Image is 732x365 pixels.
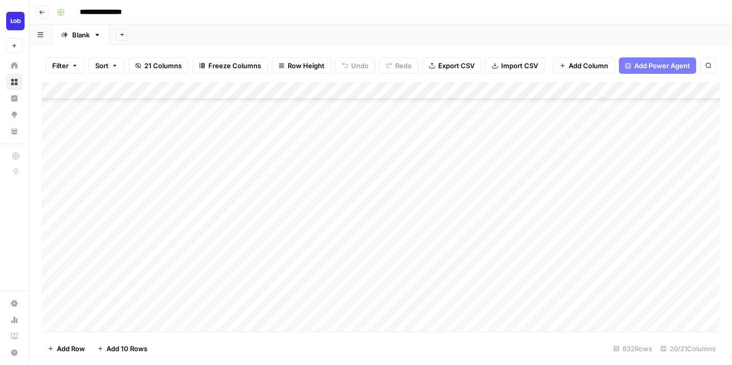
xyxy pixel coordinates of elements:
[569,60,608,71] span: Add Column
[72,30,90,40] div: Blank
[6,8,23,34] button: Workspace: Lob
[6,107,23,123] a: Opportunities
[422,57,481,74] button: Export CSV
[91,340,154,357] button: Add 10 Rows
[41,340,91,357] button: Add Row
[553,57,615,74] button: Add Column
[501,60,538,71] span: Import CSV
[379,57,418,74] button: Redo
[52,25,110,45] a: Blank
[634,60,690,71] span: Add Power Agent
[272,57,331,74] button: Row Height
[6,344,23,361] button: Help + Support
[6,57,23,74] a: Home
[6,328,23,344] a: Learning Hub
[106,343,147,354] span: Add 10 Rows
[288,60,325,71] span: Row Height
[395,60,412,71] span: Redo
[6,123,23,139] a: Your Data
[6,74,23,90] a: Browse
[192,57,268,74] button: Freeze Columns
[485,57,545,74] button: Import CSV
[351,60,369,71] span: Undo
[6,12,25,30] img: Lob Logo
[144,60,182,71] span: 21 Columns
[335,57,375,74] button: Undo
[128,57,188,74] button: 21 Columns
[95,60,109,71] span: Sort
[52,60,69,71] span: Filter
[6,295,23,312] a: Settings
[57,343,85,354] span: Add Row
[6,90,23,107] a: Insights
[438,60,475,71] span: Export CSV
[208,60,261,71] span: Freeze Columns
[656,340,720,357] div: 20/21 Columns
[619,57,696,74] button: Add Power Agent
[46,57,84,74] button: Filter
[6,312,23,328] a: Usage
[609,340,656,357] div: 832 Rows
[89,57,124,74] button: Sort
